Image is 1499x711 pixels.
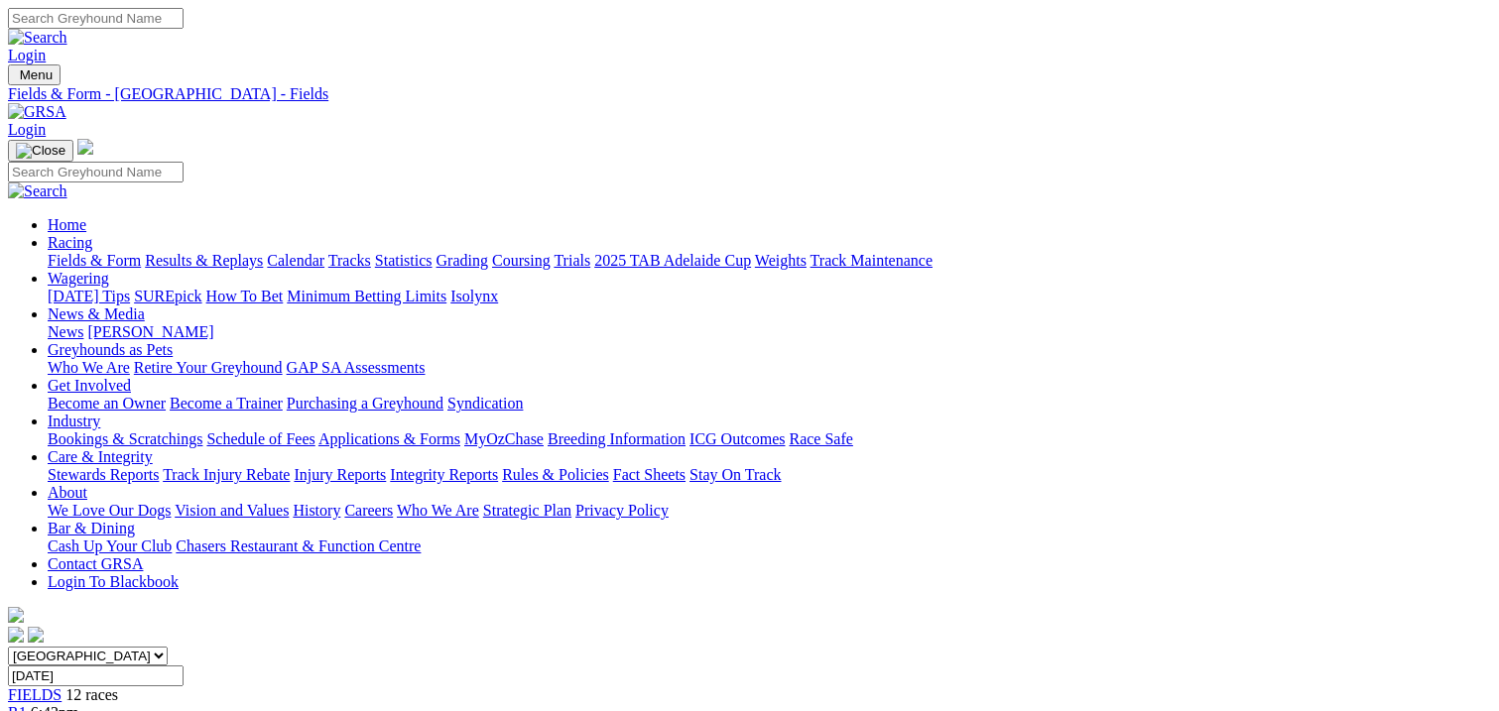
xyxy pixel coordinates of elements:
div: Racing [48,252,1491,270]
a: Syndication [447,395,523,412]
a: Industry [48,413,100,429]
a: Privacy Policy [575,502,669,519]
a: Login [8,47,46,63]
a: [PERSON_NAME] [87,323,213,340]
a: 2025 TAB Adelaide Cup [594,252,751,269]
a: Contact GRSA [48,555,143,572]
a: Wagering [48,270,109,287]
a: Rules & Policies [502,466,609,483]
a: Login To Blackbook [48,573,179,590]
a: Integrity Reports [390,466,498,483]
button: Toggle navigation [8,140,73,162]
input: Select date [8,665,184,686]
a: Become an Owner [48,395,166,412]
a: Get Involved [48,377,131,394]
div: Industry [48,430,1491,448]
a: We Love Our Dogs [48,502,171,519]
a: Stewards Reports [48,466,159,483]
a: About [48,484,87,501]
a: [DATE] Tips [48,288,130,304]
a: Schedule of Fees [206,430,314,447]
a: Bookings & Scratchings [48,430,202,447]
a: Home [48,216,86,233]
a: Breeding Information [548,430,686,447]
a: Applications & Forms [318,430,460,447]
img: logo-grsa-white.png [77,139,93,155]
img: Search [8,29,67,47]
a: MyOzChase [464,430,544,447]
a: Chasers Restaurant & Function Centre [176,537,421,554]
a: Race Safe [789,430,852,447]
div: News & Media [48,323,1491,341]
a: Retire Your Greyhound [134,359,283,376]
a: Care & Integrity [48,448,153,465]
a: Isolynx [450,288,498,304]
span: 12 races [65,686,118,703]
a: Grading [437,252,488,269]
a: Trials [554,252,590,269]
a: Track Maintenance [811,252,933,269]
a: Statistics [375,252,433,269]
div: Wagering [48,288,1491,305]
a: Injury Reports [294,466,386,483]
img: logo-grsa-white.png [8,607,24,623]
a: Coursing [492,252,551,269]
a: FIELDS [8,686,62,703]
a: Minimum Betting Limits [287,288,446,304]
div: Greyhounds as Pets [48,359,1491,377]
a: Weights [755,252,807,269]
img: GRSA [8,103,66,121]
button: Toggle navigation [8,64,61,85]
a: Cash Up Your Club [48,537,172,554]
input: Search [8,8,184,29]
div: Get Involved [48,395,1491,413]
a: Careers [344,502,393,519]
div: Care & Integrity [48,466,1491,484]
a: Become a Trainer [170,395,283,412]
img: facebook.svg [8,627,24,643]
a: Fields & Form [48,252,141,269]
a: Who We Are [397,502,479,519]
a: Purchasing a Greyhound [287,395,443,412]
a: Results & Replays [145,252,263,269]
a: Login [8,121,46,138]
img: twitter.svg [28,627,44,643]
a: How To Bet [206,288,284,304]
img: Search [8,182,67,200]
div: Bar & Dining [48,537,1491,555]
a: Stay On Track [689,466,781,483]
a: ICG Outcomes [689,430,785,447]
a: Who We Are [48,359,130,376]
a: Greyhounds as Pets [48,341,173,358]
input: Search [8,162,184,182]
a: Strategic Plan [483,502,571,519]
a: Fact Sheets [613,466,686,483]
div: About [48,502,1491,520]
a: Vision and Values [175,502,289,519]
a: News [48,323,83,340]
a: Bar & Dining [48,520,135,536]
a: GAP SA Assessments [287,359,426,376]
a: History [293,502,340,519]
span: Menu [20,67,53,82]
a: Fields & Form - [GEOGRAPHIC_DATA] - Fields [8,85,1491,103]
img: Close [16,143,65,159]
a: Racing [48,234,92,251]
a: News & Media [48,305,145,322]
a: SUREpick [134,288,201,304]
a: Track Injury Rebate [163,466,290,483]
a: Calendar [267,252,324,269]
a: Tracks [328,252,371,269]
